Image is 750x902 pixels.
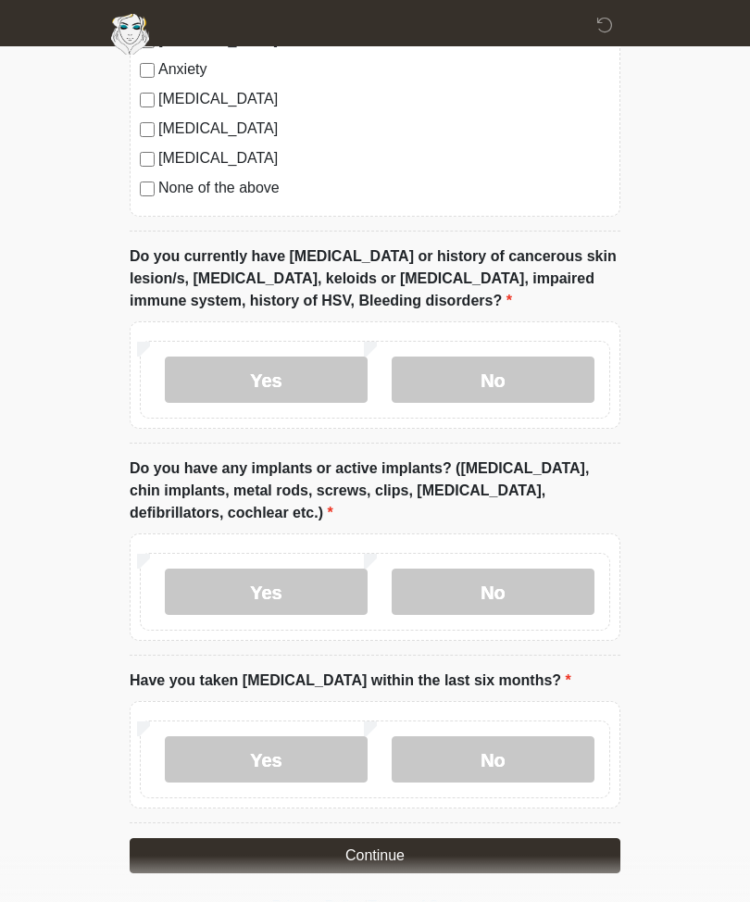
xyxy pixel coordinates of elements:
label: Do you have any implants or active implants? ([MEDICAL_DATA], chin implants, metal rods, screws, ... [130,457,620,524]
img: Aesthetically Yours Wellness Spa Logo [111,14,149,55]
label: None of the above [158,177,610,199]
label: Do you currently have [MEDICAL_DATA] or history of cancerous skin lesion/s, [MEDICAL_DATA], keloi... [130,245,620,312]
label: Anxiety [158,58,610,81]
label: No [392,736,594,783]
label: No [392,569,594,615]
label: Have you taken [MEDICAL_DATA] within the last six months? [130,670,571,692]
input: Anxiety [140,63,155,78]
input: [MEDICAL_DATA] [140,122,155,137]
label: [MEDICAL_DATA] [158,118,610,140]
label: [MEDICAL_DATA] [158,88,610,110]
input: None of the above [140,182,155,196]
label: Yes [165,736,368,783]
label: [MEDICAL_DATA] [158,147,610,169]
input: [MEDICAL_DATA] [140,93,155,107]
button: Continue [130,838,620,873]
label: Yes [165,357,368,403]
label: Yes [165,569,368,615]
label: No [392,357,594,403]
input: [MEDICAL_DATA] [140,152,155,167]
